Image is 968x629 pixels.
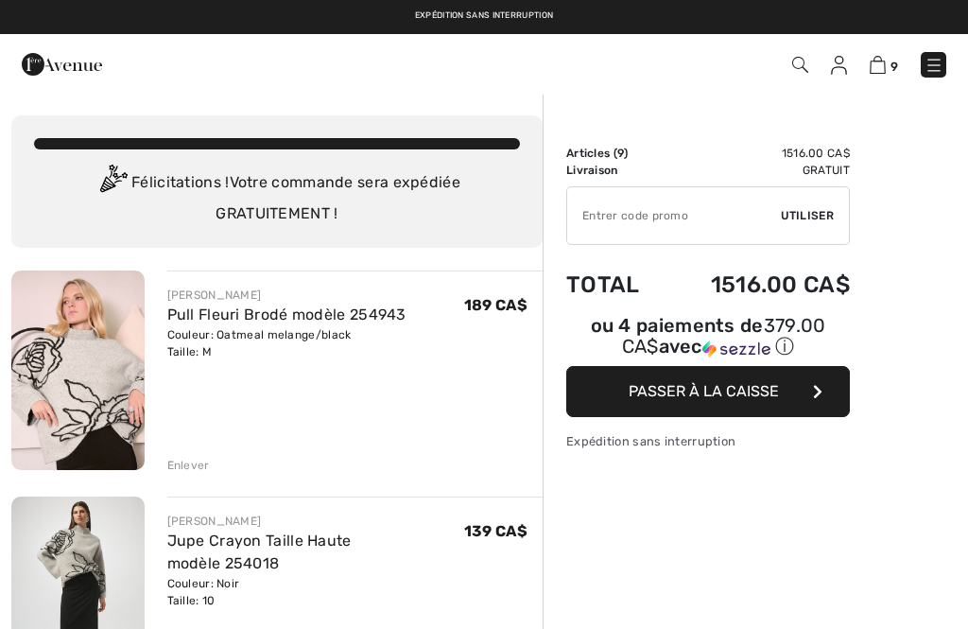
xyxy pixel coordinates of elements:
td: 1516.00 CA$ [664,145,850,162]
img: Pull Fleuri Brodé modèle 254943 [11,271,145,470]
a: 1ère Avenue [22,54,102,72]
td: Gratuit [664,162,850,179]
img: Mes infos [831,56,847,75]
img: Panier d'achat [870,56,886,74]
span: 9 [890,60,898,74]
div: Expédition sans interruption [566,432,850,450]
button: Passer à la caisse [566,366,850,417]
img: Recherche [792,57,808,73]
span: Utiliser [781,207,834,224]
td: 1516.00 CA$ [664,253,850,317]
span: 189 CA$ [464,296,527,314]
a: Pull Fleuri Brodé modèle 254943 [167,306,406,323]
img: Sezzle [702,341,770,358]
a: 9 [870,53,898,76]
div: Couleur: Oatmeal melange/black Taille: M [167,326,406,360]
div: ou 4 paiements de avec [566,317,850,359]
span: 139 CA$ [464,522,527,540]
img: 1ère Avenue [22,45,102,83]
td: Livraison [566,162,664,179]
div: [PERSON_NAME] [167,287,406,304]
div: Félicitations ! Votre commande sera expédiée GRATUITEMENT ! [34,165,520,225]
span: 9 [617,147,624,160]
span: Passer à la caisse [629,382,779,400]
td: Articles ( ) [566,145,664,162]
div: [PERSON_NAME] [167,513,464,530]
input: Code promo [567,187,781,244]
span: 379.00 CA$ [622,314,826,358]
div: ou 4 paiements de379.00 CA$avecSezzle Cliquez pour en savoir plus sur Sezzle [566,317,850,366]
div: Couleur: Noir Taille: 10 [167,575,464,609]
img: Congratulation2.svg [94,165,131,202]
a: Jupe Crayon Taille Haute modèle 254018 [167,532,352,572]
td: Total [566,253,664,317]
div: Enlever [167,457,210,474]
img: Menu [925,56,943,75]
